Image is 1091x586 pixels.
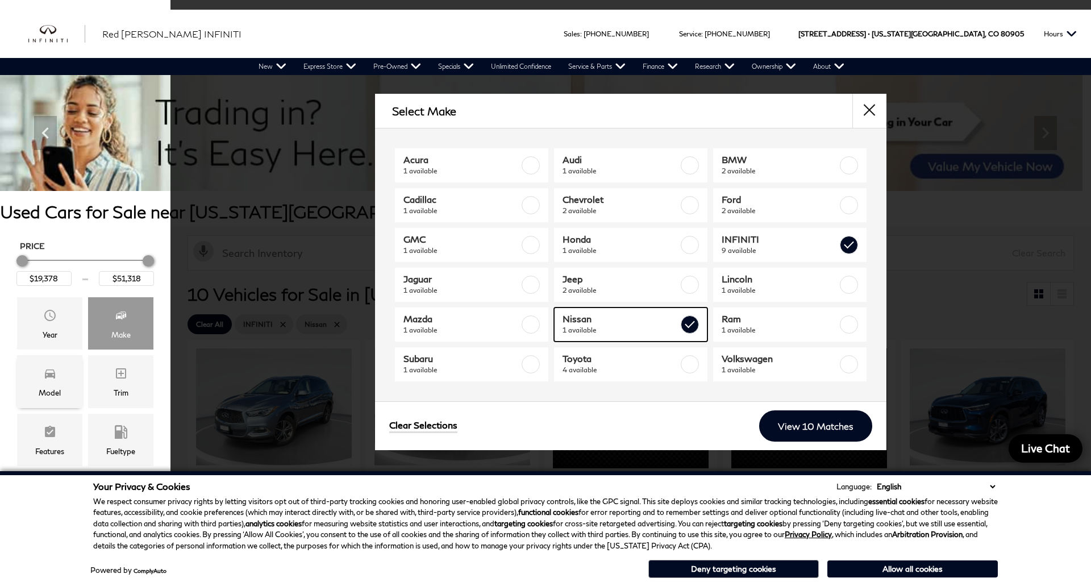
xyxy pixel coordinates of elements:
[395,347,548,381] a: Subaru1 available
[722,313,838,325] span: Ram
[250,58,295,75] a: New
[403,245,519,256] span: 1 available
[35,445,64,458] div: Features
[365,58,430,75] a: Pre-Owned
[389,419,457,433] a: Clear Selections
[563,154,678,165] span: Audi
[395,148,548,182] a: Acura1 available
[701,30,703,38] span: :
[114,306,128,329] span: Make
[554,228,707,262] a: Honda1 available
[724,519,782,528] strong: targeting cookies
[705,30,770,38] a: [PHONE_NUMBER]
[713,347,867,381] a: Volkswagen1 available
[114,386,128,399] div: Trim
[798,10,870,58] span: [STREET_ADDRESS] •
[482,58,560,75] a: Unlimited Confidence
[554,268,707,302] a: Jeep2 available
[250,58,853,75] nav: Main Navigation
[563,234,678,245] span: Honda
[563,273,678,285] span: Jeep
[395,307,548,342] a: Mazda1 available
[34,116,57,150] div: Previous
[563,194,678,205] span: Chevrolet
[563,313,678,325] span: Nissan
[743,58,805,75] a: Ownership
[554,347,707,381] a: Toyota4 available
[395,188,548,222] a: Cadillac1 available
[403,353,519,364] span: Subaru
[403,313,519,325] span: Mazda
[99,271,154,286] input: Maximum
[102,28,241,39] span: Red [PERSON_NAME] INFINITI
[648,560,819,578] button: Deny targeting cookies
[563,245,678,256] span: 1 available
[1009,434,1082,463] a: Live Chat
[114,364,128,386] span: Trim
[836,483,872,491] div: Language:
[722,154,838,165] span: BMW
[16,271,72,286] input: Minimum
[785,530,832,539] a: Privacy Policy
[28,25,85,43] a: infiniti
[798,30,1024,38] a: [STREET_ADDRESS] • [US_STATE][GEOGRAPHIC_DATA], CO 80905
[563,285,678,296] span: 2 available
[143,255,154,267] div: Maximum Price
[93,496,998,552] p: We respect consumer privacy rights by letting visitors opt out of third-party tracking cookies an...
[722,273,838,285] span: Lincoln
[403,234,519,245] span: GMC
[713,188,867,222] a: Ford2 available
[554,188,707,222] a: Chevrolet2 available
[17,297,82,350] div: YearYear
[554,307,707,342] a: Nissan1 available
[722,194,838,205] span: Ford
[564,30,580,38] span: Sales
[759,410,872,442] a: View 10 Matches
[563,165,678,177] span: 1 available
[560,58,634,75] a: Service & Parts
[93,481,190,492] span: Your Privacy & Cookies
[17,414,82,466] div: FeaturesFeatures
[722,285,838,296] span: 1 available
[39,386,61,399] div: Model
[722,353,838,364] span: Volkswagen
[722,364,838,376] span: 1 available
[518,508,578,517] strong: functional cookies
[563,353,678,364] span: Toyota
[563,364,678,376] span: 4 available
[106,445,135,458] div: Fueltype
[584,30,649,38] a: [PHONE_NUMBER]
[403,165,519,177] span: 1 available
[852,94,886,128] button: close
[874,481,998,492] select: Language Select
[805,58,853,75] a: About
[88,355,153,408] div: TrimTrim
[988,10,999,58] span: CO
[634,58,686,75] a: Finance
[722,245,838,256] span: 9 available
[134,567,166,574] a: ComplyAuto
[88,414,153,466] div: FueltypeFueltype
[43,329,57,341] div: Year
[722,205,838,217] span: 2 available
[403,364,519,376] span: 1 available
[1015,441,1076,455] span: Live Chat
[430,58,482,75] a: Specials
[17,355,82,408] div: ModelModel
[395,228,548,262] a: GMC1 available
[403,285,519,296] span: 1 available
[392,105,456,117] h2: Select Make
[88,297,153,350] div: MakeMake
[563,205,678,217] span: 2 available
[892,530,963,539] strong: Arbitration Provision
[245,519,302,528] strong: analytics cookies
[395,268,548,302] a: Jaguar1 available
[43,422,57,445] span: Features
[111,329,131,341] div: Make
[1038,10,1082,58] button: Open the hours dropdown
[722,234,838,245] span: INFINITI
[403,325,519,336] span: 1 available
[713,268,867,302] a: Lincoln1 available
[713,228,867,262] a: INFINITI9 available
